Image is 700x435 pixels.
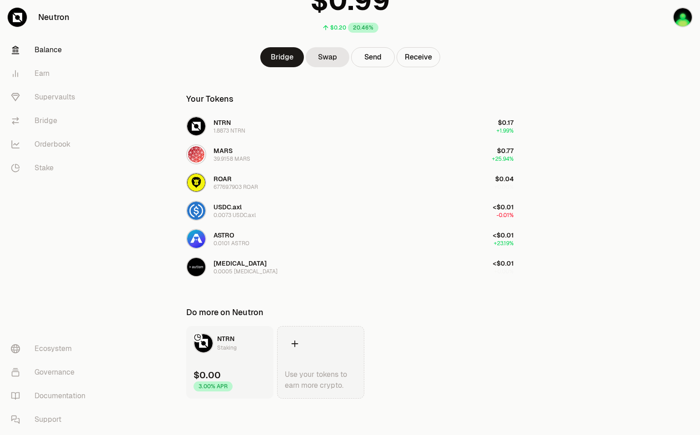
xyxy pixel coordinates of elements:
div: Use your tokens to earn more crypto. [285,369,357,391]
button: NTRN LogoNTRN1.8873 NTRN$0.17+1.99% [181,113,519,140]
a: Support [4,408,98,431]
span: +25.94% [492,155,514,163]
span: -0.01% [496,212,514,219]
div: Staking [217,343,237,352]
span: +0.00% [494,183,514,191]
div: 67769.7903 ROAR [213,183,258,191]
img: Fuad [673,7,693,27]
span: MARS [213,147,233,155]
span: NTRN [213,119,231,127]
div: 0.0101 ASTRO [213,240,249,247]
a: Bridge [4,109,98,133]
a: Orderbook [4,133,98,156]
div: $0.00 [194,369,221,381]
span: USDC.axl [213,203,242,211]
span: ROAR [213,175,232,183]
img: NTRN Logo [187,117,205,135]
span: <$0.01 [493,259,514,267]
span: $0.77 [497,147,514,155]
a: Stake [4,156,98,180]
a: Swap [306,47,349,67]
img: ROAR Logo [187,173,205,192]
div: $0.20 [330,24,346,31]
div: 39.9158 MARS [213,155,250,163]
a: Documentation [4,384,98,408]
span: NTRN [217,335,234,343]
a: Ecosystem [4,337,98,361]
span: $0.04 [495,175,514,183]
span: <$0.01 [493,203,514,211]
span: +1.99% [496,127,514,134]
a: Supervaults [4,85,98,109]
button: AUTISM Logo[MEDICAL_DATA]0.0005 [MEDICAL_DATA]<$0.01+0.00% [181,253,519,281]
button: Send [351,47,395,67]
button: ASTRO LogoASTRO0.0101 ASTRO<$0.01+23.19% [181,225,519,252]
a: Governance [4,361,98,384]
span: <$0.01 [493,231,514,239]
span: [MEDICAL_DATA] [213,259,267,267]
span: ASTRO [213,231,234,239]
button: MARS LogoMARS39.9158 MARS$0.77+25.94% [181,141,519,168]
div: Do more on Neutron [186,306,263,319]
img: USDC.axl Logo [187,202,205,220]
div: 0.0005 [MEDICAL_DATA] [213,268,278,275]
div: 1.8873 NTRN [213,127,245,134]
span: $0.17 [498,119,514,127]
div: Your Tokens [186,93,233,105]
a: Earn [4,62,98,85]
button: Receive [397,47,440,67]
span: +0.00% [494,268,514,275]
a: Balance [4,38,98,62]
span: +23.19% [494,240,514,247]
div: 20.46% [348,23,378,33]
a: Bridge [260,47,304,67]
img: MARS Logo [187,145,205,163]
div: 3.00% APR [194,381,233,391]
a: NTRN LogoNTRNStaking$0.003.00% APR [186,326,273,399]
button: USDC.axl LogoUSDC.axl0.0073 USDC.axl<$0.01-0.01% [181,197,519,224]
img: ASTRO Logo [187,230,205,248]
button: ROAR LogoROAR67769.7903 ROAR$0.04+0.00% [181,169,519,196]
div: 0.0073 USDC.axl [213,212,256,219]
img: AUTISM Logo [187,258,205,276]
a: Use your tokens to earn more crypto. [277,326,364,399]
img: NTRN Logo [194,334,213,352]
